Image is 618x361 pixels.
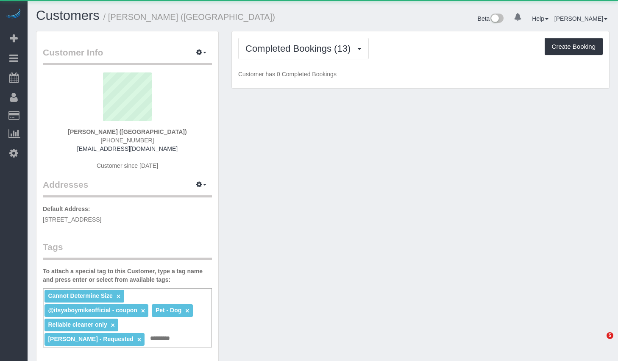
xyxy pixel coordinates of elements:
span: Reliable cleaner only [48,321,107,328]
span: Cannot Determine Size [48,292,112,299]
a: [PERSON_NAME] [554,15,607,22]
a: Beta [478,15,504,22]
a: × [137,336,141,343]
button: Completed Bookings (13) [238,38,369,59]
a: × [111,322,115,329]
a: × [141,307,145,314]
span: [STREET_ADDRESS] [43,216,101,223]
img: Automaid Logo [5,8,22,20]
a: × [117,293,120,300]
a: × [185,307,189,314]
img: New interface [490,14,504,25]
span: @itsyaboymikeofficial - coupon [48,307,137,314]
button: Create Booking [545,38,603,56]
legend: Tags [43,241,212,260]
a: [EMAIL_ADDRESS][DOMAIN_NAME] [77,145,178,152]
strong: [PERSON_NAME] ([GEOGRAPHIC_DATA]) [68,128,187,135]
label: To attach a special tag to this Customer, type a tag name and press enter or select from availabl... [43,267,212,284]
p: Customer has 0 Completed Bookings [238,70,603,78]
span: Customer since [DATE] [97,162,158,169]
small: / [PERSON_NAME] ([GEOGRAPHIC_DATA]) [103,12,276,22]
span: 5 [607,332,613,339]
legend: Customer Info [43,46,212,65]
label: Default Address: [43,205,90,213]
a: Help [532,15,548,22]
span: Completed Bookings (13) [245,43,355,54]
a: Customers [36,8,100,23]
span: Pet - Dog [156,307,181,314]
iframe: Intercom live chat [589,332,610,353]
span: [PHONE_NUMBER] [100,137,154,144]
span: [PERSON_NAME] - Requested [48,336,133,342]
